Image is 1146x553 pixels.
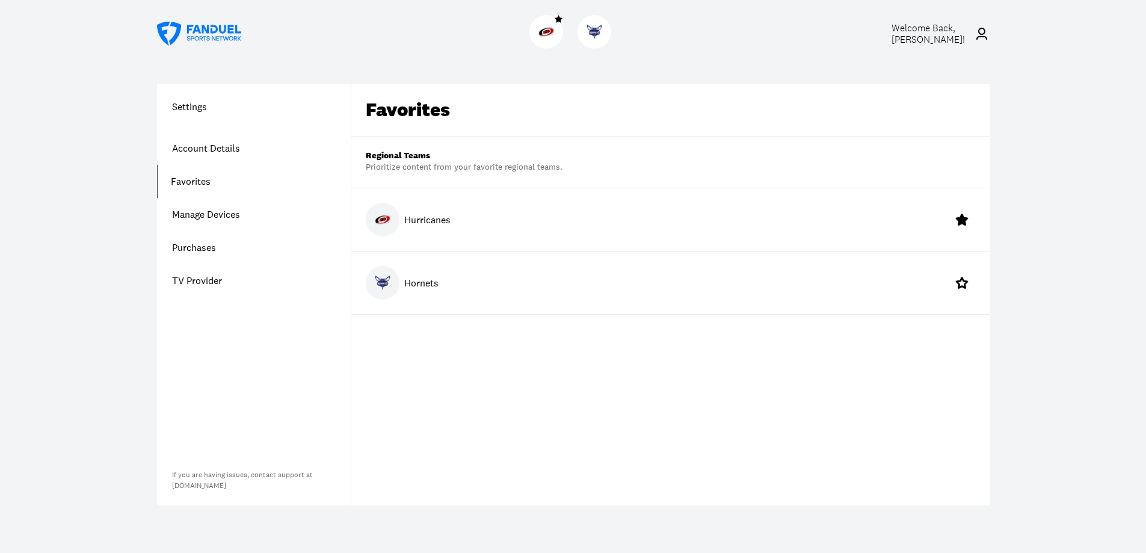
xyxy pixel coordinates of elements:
[404,276,439,290] p: Hornets
[157,99,351,114] h1: Settings
[587,24,602,40] img: Hornets
[157,132,351,165] a: Account Details
[157,22,241,46] a: FanDuel Sports Network
[578,39,616,51] a: HornetsHornets
[366,161,562,173] div: Prioritize content from your favorite regional teams.
[366,99,450,122] div: Favorites
[375,275,390,291] img: Hornets
[157,198,351,231] a: Manage Devices
[404,212,451,227] p: Hurricanes
[157,165,351,198] a: Favorites
[864,22,990,45] a: Welcome Back,[PERSON_NAME]!
[172,470,313,490] a: If you are having issues, contact support at[DOMAIN_NAME]
[157,264,351,297] a: TV Provider
[366,151,562,161] div: Regional Teams
[892,22,965,46] span: Welcome Back, [PERSON_NAME] !
[529,39,568,51] a: HurricanesHurricanes
[538,24,554,40] img: Hurricanes
[375,212,390,227] img: Hurricanes
[157,231,351,264] a: Purchases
